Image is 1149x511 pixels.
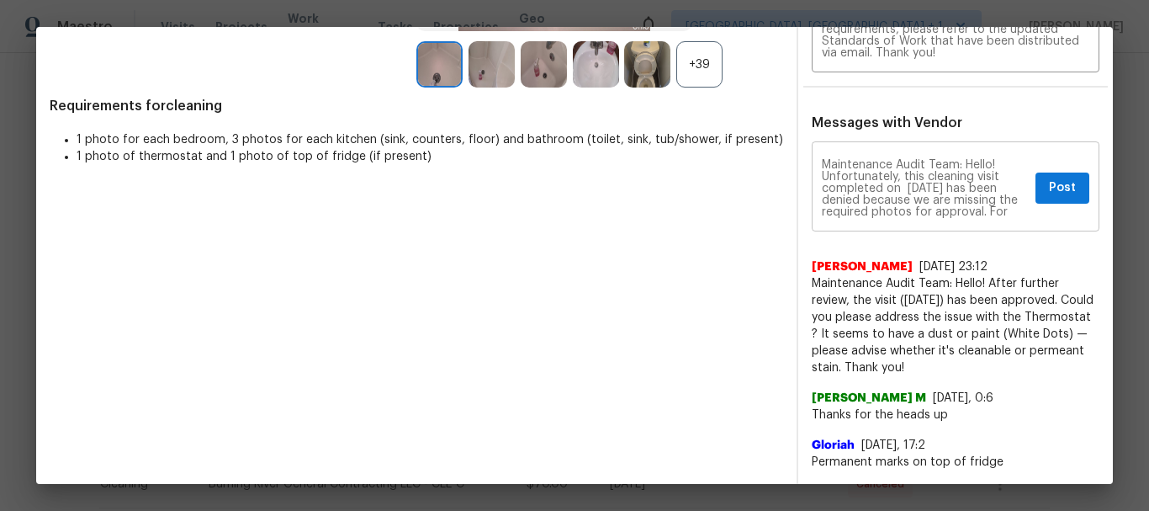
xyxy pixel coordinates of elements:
[1035,173,1089,204] button: Post
[822,159,1029,218] textarea: Maintenance Audit Team: Hello! Unfortunately, this cleaning visit completed on [DATE] has been de...
[812,116,962,130] span: Messages with Vendor
[812,407,1099,423] span: Thanks for the heads up
[919,261,988,273] span: [DATE] 23:12
[812,437,855,454] span: Gloriah
[812,454,1099,471] span: Permanent marks on top of fridge
[812,275,1099,376] span: Maintenance Audit Team: Hello! After further review, the visit ([DATE]) has been approved. Could ...
[676,41,723,88] div: +39
[50,98,783,114] span: Requirements for cleaning
[933,392,993,404] span: [DATE], 0:6
[1049,178,1076,199] span: Post
[77,148,783,165] li: 1 photo of thermostat and 1 photo of top of fridge (if present)
[861,439,925,451] span: [DATE], 17:2
[77,131,783,148] li: 1 photo for each bedroom, 3 photos for each kitchen (sink, counters, floor) and bathroom (toilet,...
[822,12,1089,59] textarea: Maintenance Audit Team: Hello! Unfortunately, this cleaning visit completed on [DATE] has been de...
[812,258,913,275] span: [PERSON_NAME]
[812,390,926,407] span: [PERSON_NAME] M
